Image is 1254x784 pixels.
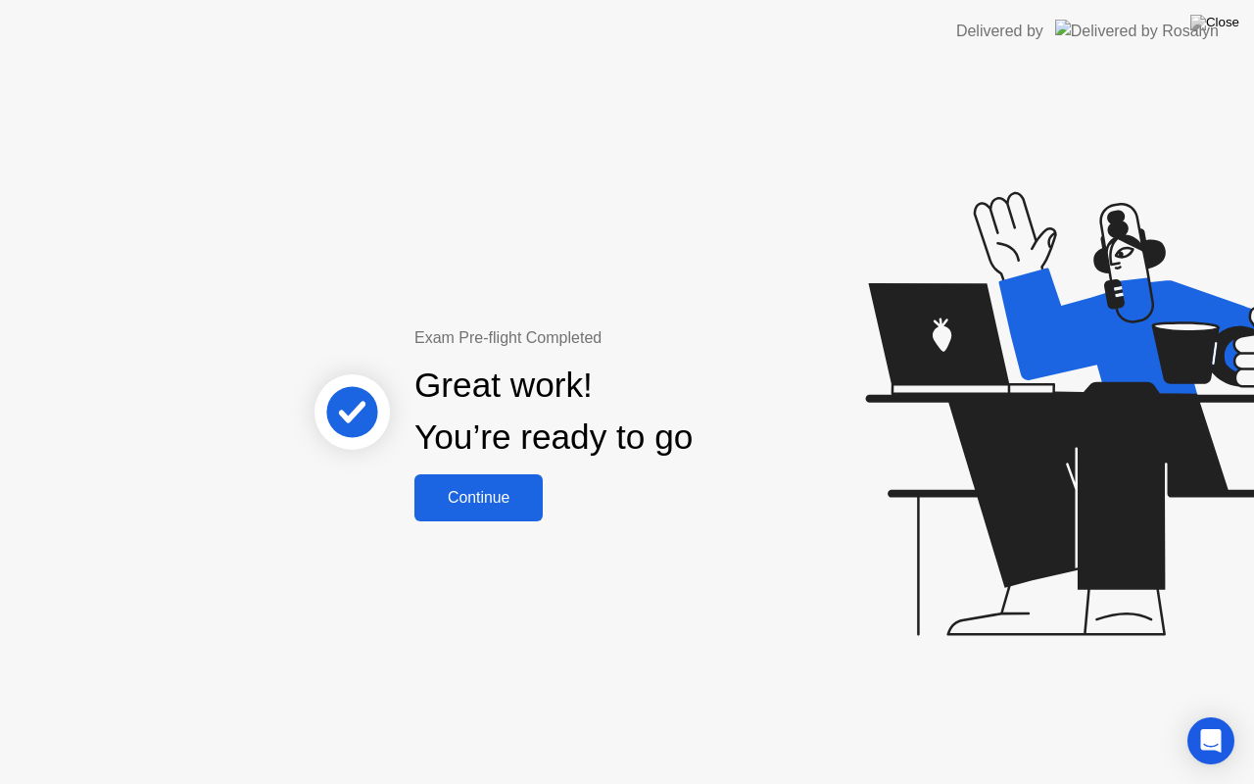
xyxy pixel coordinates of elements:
img: Close [1190,15,1239,30]
div: Open Intercom Messenger [1187,717,1234,764]
div: Exam Pre-flight Completed [414,326,819,350]
div: Great work! You’re ready to go [414,360,693,464]
div: Delivered by [956,20,1043,43]
div: Continue [420,489,537,507]
button: Continue [414,474,543,521]
img: Delivered by Rosalyn [1055,20,1219,42]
